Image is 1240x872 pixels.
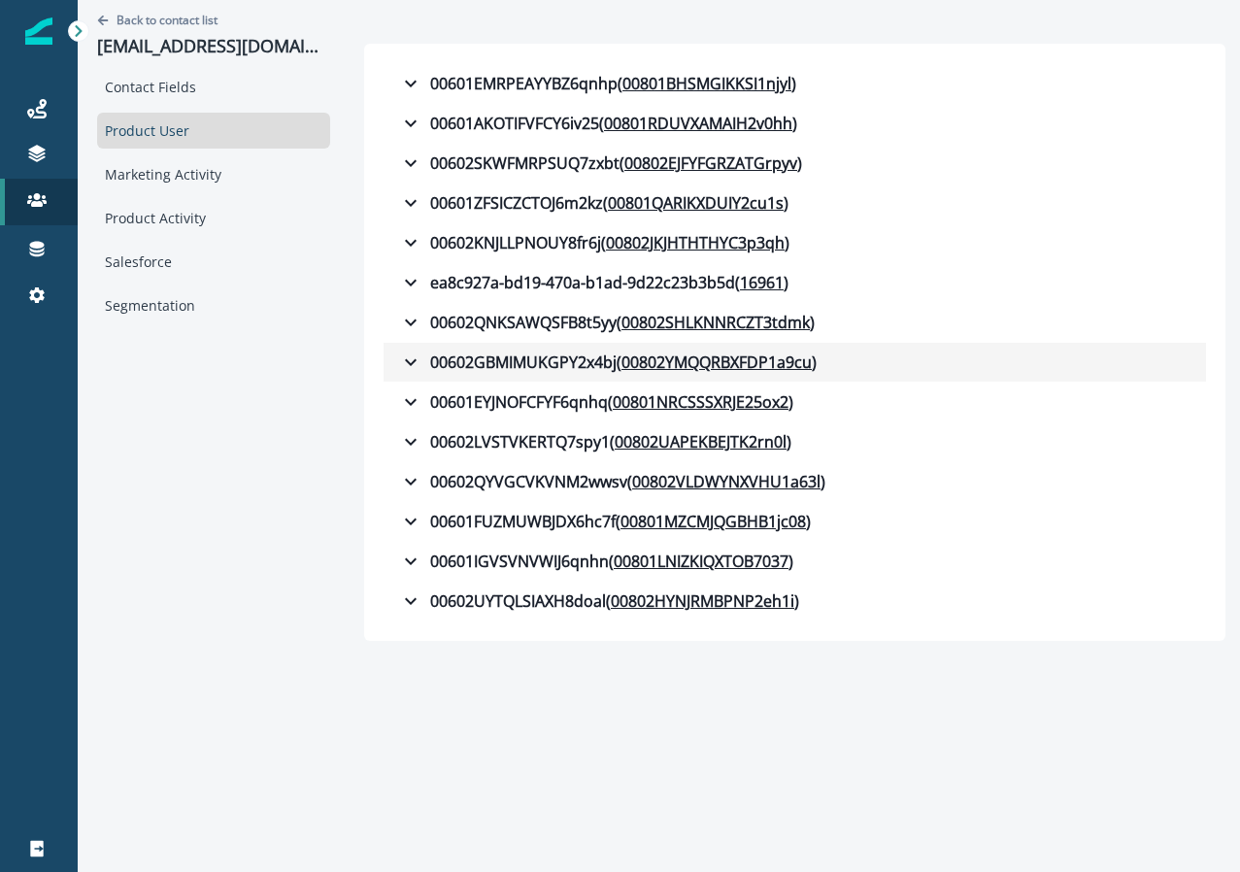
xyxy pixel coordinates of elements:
p: [EMAIL_ADDRESS][DOMAIN_NAME] [97,36,330,57]
u: 00801RDUVXAMAIH2v0hh [604,112,792,135]
p: ( [601,231,606,254]
p: ) [812,351,817,374]
div: 00601EMRPEAYYBZ6qnhp [399,72,796,95]
p: ) [788,550,793,573]
button: 00601ZFSICZCTOJ6m2kz(00801QARIKXDUIY2cu1s) [384,184,1206,222]
p: ( [603,191,608,215]
div: 00602LVSTVKERTQ7spy1 [399,430,791,453]
div: 00602SKWFMRPSUQ7zxbt [399,151,802,175]
u: 00801MZCMJQGBHB1jc08 [620,510,806,533]
div: 00602QNKSAWQSFB8t5yy [399,311,815,334]
p: ( [606,589,611,613]
p: ) [794,589,799,613]
div: 00601AKOTIFVFCY6iv25 [399,112,797,135]
p: ) [821,470,825,493]
button: 00602GBMIMUKGPY2x4bj(00802YMQQRBXFDP1a9cu) [384,343,1206,382]
u: 16961 [740,271,784,294]
p: ) [784,191,788,215]
p: ) [788,390,793,414]
button: Go back [97,12,218,28]
button: 00601FUZMUWBJDX6hc7f(00801MZCMJQGBHB1jc08) [384,502,1206,541]
div: 00602GBMIMUKGPY2x4bj [399,351,817,374]
div: Salesforce [97,244,330,280]
u: 00801QARIKXDUIY2cu1s [608,191,784,215]
div: 00601EYJNOFCFYF6qnhq [399,390,793,414]
div: 00602KNJLLPNOUY8fr6j [399,231,789,254]
u: 00802EJFYFGRZATGrpyv [624,151,797,175]
button: ea8c927a-bd19-470a-b1ad-9d22c23b3b5d(16961) [384,263,1206,302]
p: ( [617,351,621,374]
button: 00601IGVSVNVWIJ6qnhn(00801LNIZKIQXTOB7037) [384,542,1206,581]
p: ( [599,112,604,135]
div: Product Activity [97,200,330,236]
img: Inflection [25,17,52,45]
p: ) [806,510,811,533]
div: Segmentation [97,287,330,323]
p: ( [610,430,615,453]
u: 00802HYNJRMBPNP2eh1i [611,589,794,613]
div: 00602QYVGCVKVNM2wwsv [399,470,825,493]
div: 00601ZFSICZCTOJ6m2kz [399,191,788,215]
button: 00602KNJLLPNOUY8fr6j(00802JKJHTHTHYC3p3qh) [384,223,1206,262]
button: 00601AKOTIFVFCY6iv25(00801RDUVXAMAIH2v0hh) [384,104,1206,143]
p: ( [616,510,620,533]
p: ) [787,430,791,453]
u: 00802SHLKNNRCZT3tdmk [621,311,810,334]
u: 00802VLDWYNXVHU1a63l [632,470,821,493]
div: 00601FUZMUWBJDX6hc7f [399,510,811,533]
u: 00801NRCSSSXRJE25ox2 [613,390,788,414]
div: Marketing Activity [97,156,330,192]
p: ) [784,271,788,294]
button: 00602SKWFMRPSUQ7zxbt(00802EJFYFGRZATGrpyv) [384,144,1206,183]
p: ) [797,151,802,175]
p: ) [791,72,796,95]
p: ( [620,151,624,175]
u: 00801LNIZKIQXTOB7037 [614,550,788,573]
p: ( [609,550,614,573]
u: 00801BHSMGIKKSI1njyl [622,72,791,95]
div: ea8c927a-bd19-470a-b1ad-9d22c23b3b5d [399,271,788,294]
button: 00602QNKSAWQSFB8t5yy(00802SHLKNNRCZT3tdmk) [384,303,1206,342]
button: 00601EYJNOFCFYF6qnhq(00801NRCSSSXRJE25ox2) [384,383,1206,421]
button: 00601EMRPEAYYBZ6qnhp(00801BHSMGIKKSI1njyl) [384,64,1206,103]
button: 00602QYVGCVKVNM2wwsv(00802VLDWYNXVHU1a63l) [384,462,1206,501]
p: ( [735,271,740,294]
u: 00802YMQQRBXFDP1a9cu [621,351,812,374]
p: ( [618,72,622,95]
p: ( [608,390,613,414]
u: 00802JKJHTHTHYC3p3qh [606,231,785,254]
button: 00602LVSTVKERTQ7spy1(00802UAPEKBEJTK2rn0l) [384,422,1206,461]
div: 00601IGVSVNVWIJ6qnhn [399,550,793,573]
div: Product User [97,113,330,149]
p: ( [617,311,621,334]
div: 00602UYTQLSIAXH8doal [399,589,799,613]
p: ) [785,231,789,254]
button: 00602UYTQLSIAXH8doal(00802HYNJRMBPNP2eh1i) [384,582,1206,620]
p: Back to contact list [117,12,218,28]
p: ( [627,470,632,493]
p: ) [792,112,797,135]
div: Contact Fields [97,69,330,105]
p: ) [810,311,815,334]
u: 00802UAPEKBEJTK2rn0l [615,430,787,453]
